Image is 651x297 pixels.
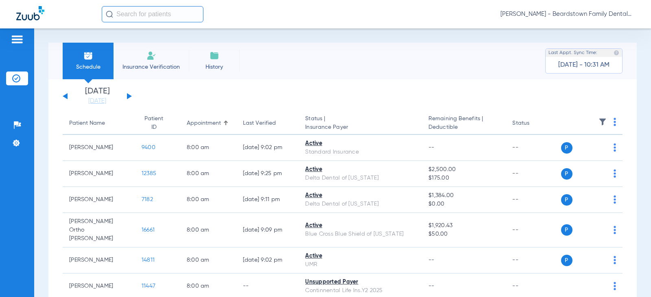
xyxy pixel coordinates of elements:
[548,49,597,57] span: Last Appt. Sync Time:
[187,119,230,128] div: Appointment
[614,195,616,204] img: group-dot-blue.svg
[142,145,155,150] span: 9400
[305,191,415,200] div: Active
[83,51,93,61] img: Schedule
[305,221,415,230] div: Active
[180,187,236,213] td: 8:00 AM
[428,145,435,150] span: --
[102,6,203,22] input: Search for patients
[210,51,219,61] img: History
[142,171,156,176] span: 12385
[146,51,156,61] img: Manual Insurance Verification
[599,118,607,126] img: filter.svg
[422,112,506,135] th: Remaining Benefits |
[142,115,174,132] div: Patient ID
[63,135,135,161] td: [PERSON_NAME]
[506,213,561,247] td: --
[236,135,299,161] td: [DATE] 9:02 PM
[428,257,435,263] span: --
[69,119,105,128] div: Patient Name
[506,135,561,161] td: --
[120,63,183,71] span: Insurance Verification
[614,169,616,178] img: group-dot-blue.svg
[305,148,415,156] div: Standard Insurance
[243,119,293,128] div: Last Verified
[243,119,276,128] div: Last Verified
[69,63,107,71] span: Schedule
[63,247,135,273] td: [PERSON_NAME]
[11,35,24,44] img: hamburger-icon
[106,11,113,18] img: Search Icon
[16,6,44,20] img: Zuub Logo
[614,226,616,234] img: group-dot-blue.svg
[180,247,236,273] td: 8:00 AM
[428,191,499,200] span: $1,384.00
[305,278,415,286] div: Unsupported Payer
[305,286,415,295] div: Continnental Life Ins.Y2 2025
[614,143,616,152] img: group-dot-blue.svg
[428,200,499,208] span: $0.00
[69,119,129,128] div: Patient Name
[180,213,236,247] td: 8:00 AM
[305,252,415,260] div: Active
[561,255,572,266] span: P
[180,135,236,161] td: 8:00 AM
[506,247,561,273] td: --
[305,174,415,182] div: Delta Dental of [US_STATE]
[73,97,122,105] a: [DATE]
[305,230,415,238] div: Blue Cross Blue Shield of [US_STATE]
[506,161,561,187] td: --
[428,174,499,182] span: $175.00
[561,168,572,180] span: P
[428,221,499,230] span: $1,920.43
[236,213,299,247] td: [DATE] 9:09 PM
[180,161,236,187] td: 8:00 AM
[506,112,561,135] th: Status
[236,247,299,273] td: [DATE] 9:02 PM
[63,187,135,213] td: [PERSON_NAME]
[614,256,616,264] img: group-dot-blue.svg
[236,161,299,187] td: [DATE] 9:25 PM
[63,213,135,247] td: [PERSON_NAME] Ortho [PERSON_NAME]
[142,115,166,132] div: Patient ID
[558,61,609,69] span: [DATE] - 10:31 AM
[305,165,415,174] div: Active
[428,283,435,289] span: --
[561,224,572,236] span: P
[561,142,572,154] span: P
[187,119,221,128] div: Appointment
[195,63,234,71] span: History
[142,283,155,289] span: 11447
[142,197,153,202] span: 7182
[428,123,499,132] span: Deductible
[614,282,616,290] img: group-dot-blue.svg
[305,200,415,208] div: Delta Dental of [US_STATE]
[142,227,155,233] span: 16661
[614,50,619,56] img: last sync help info
[561,194,572,206] span: P
[63,161,135,187] td: [PERSON_NAME]
[73,87,122,105] li: [DATE]
[299,112,422,135] th: Status |
[428,165,499,174] span: $2,500.00
[506,187,561,213] td: --
[428,230,499,238] span: $50.00
[305,260,415,269] div: UMR
[305,123,415,132] span: Insurance Payer
[236,187,299,213] td: [DATE] 9:11 PM
[500,10,635,18] span: [PERSON_NAME] - Beardstown Family Dental
[305,139,415,148] div: Active
[614,118,616,126] img: group-dot-blue.svg
[142,257,155,263] span: 14811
